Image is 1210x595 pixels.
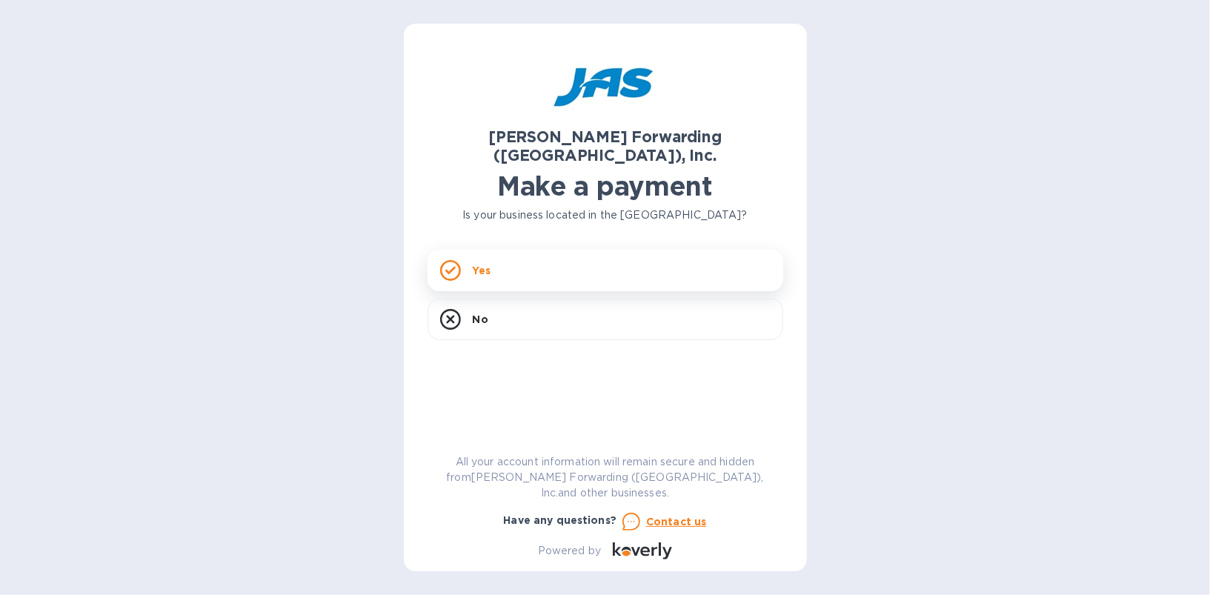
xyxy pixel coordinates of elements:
[428,170,783,202] h1: Make a payment
[428,207,783,223] p: Is your business located in the [GEOGRAPHIC_DATA]?
[428,454,783,501] p: All your account information will remain secure and hidden from [PERSON_NAME] Forwarding ([GEOGRA...
[488,127,722,164] b: [PERSON_NAME] Forwarding ([GEOGRAPHIC_DATA]), Inc.
[473,312,488,327] p: No
[504,514,617,526] b: Have any questions?
[473,263,491,278] p: Yes
[646,516,707,528] u: Contact us
[538,543,601,559] p: Powered by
